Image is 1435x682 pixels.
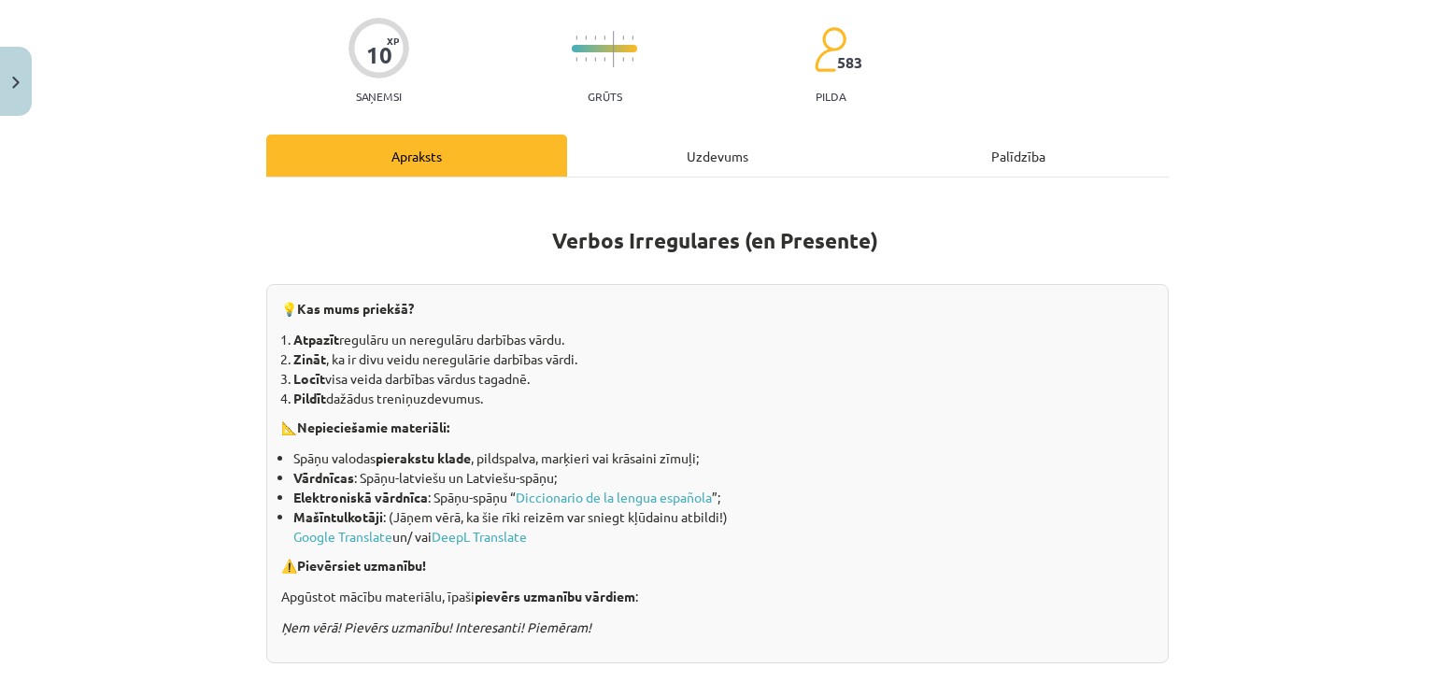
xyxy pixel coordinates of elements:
b: pierakstu klade [376,449,471,466]
p: Grūts [588,90,622,103]
p: Apgūstot mācību materiālu, īpaši : [281,587,1154,606]
img: icon-short-line-57e1e144782c952c97e751825c79c345078a6d821885a25fce030b3d8c18986b.svg [632,36,633,40]
b: Mašīntulkotāji [293,508,383,525]
strong: Kas mums priekšā? [297,300,414,317]
b: Locīt [293,370,325,387]
img: icon-long-line-d9ea69661e0d244f92f715978eff75569469978d946b2353a9bb055b3ed8787d.svg [613,31,615,67]
a: Diccionario de la lengua española [516,489,712,505]
strong: Nepieciešamie materiāli: [297,419,449,435]
li: , ka ir divu veidu neregulārie darbības vārdi. [293,349,1154,369]
div: Apraksts [266,135,567,177]
img: icon-short-line-57e1e144782c952c97e751825c79c345078a6d821885a25fce030b3d8c18986b.svg [575,57,577,62]
span: XP [387,36,399,46]
b: Elektroniskā vārdnīca [293,489,428,505]
li: : Spāņu-spāņu “ ”; [293,488,1154,507]
p: ⚠️ [281,556,1154,575]
p: pilda [816,90,845,103]
img: icon-short-line-57e1e144782c952c97e751825c79c345078a6d821885a25fce030b3d8c18986b.svg [594,57,596,62]
b: pievērs uzmanību vārdiem [475,588,635,604]
b: Zināt [293,350,326,367]
img: students-c634bb4e5e11cddfef0936a35e636f08e4e9abd3cc4e673bd6f9a4125e45ecb1.svg [814,26,846,73]
b: Atpazīt [293,331,339,348]
img: icon-close-lesson-0947bae3869378f0d4975bcd49f059093ad1ed9edebbc8119c70593378902aed.svg [12,77,20,89]
p: 📐 [281,418,1154,437]
img: icon-short-line-57e1e144782c952c97e751825c79c345078a6d821885a25fce030b3d8c18986b.svg [585,36,587,40]
img: icon-short-line-57e1e144782c952c97e751825c79c345078a6d821885a25fce030b3d8c18986b.svg [604,36,605,40]
p: Saņemsi [348,90,409,103]
p: 💡 [281,299,1154,319]
img: icon-short-line-57e1e144782c952c97e751825c79c345078a6d821885a25fce030b3d8c18986b.svg [604,57,605,62]
i: Ņem vērā! Pievērs uzmanību! Interesanti! Piemēram! [281,618,591,635]
span: 583 [837,54,862,71]
b: Verbos Irregulares (en Presente) [552,227,878,254]
a: Google Translate [293,528,392,545]
li: dažādus treniņuzdevumus. [293,389,1154,408]
li: : (Jāņem vērā, ka šie rīki reizēm var sniegt kļūdainu atbildi!) un/ vai [293,507,1154,547]
img: icon-short-line-57e1e144782c952c97e751825c79c345078a6d821885a25fce030b3d8c18986b.svg [622,57,624,62]
strong: Pievērsiet uzmanību! [297,557,426,574]
img: icon-short-line-57e1e144782c952c97e751825c79c345078a6d821885a25fce030b3d8c18986b.svg [594,36,596,40]
b: Vārdnīcas [293,469,354,486]
img: icon-short-line-57e1e144782c952c97e751825c79c345078a6d821885a25fce030b3d8c18986b.svg [585,57,587,62]
div: Palīdzība [868,135,1169,177]
b: Pildīt [293,390,326,406]
div: Uzdevums [567,135,868,177]
img: icon-short-line-57e1e144782c952c97e751825c79c345078a6d821885a25fce030b3d8c18986b.svg [632,57,633,62]
li: visa veida darbības vārdus tagadnē. [293,369,1154,389]
div: 10 [366,42,392,68]
li: Spāņu valodas , pildspalva, marķieri vai krāsaini zīmuļi; [293,448,1154,468]
a: DeepL Translate [432,528,527,545]
li: regulāru un neregulāru darbības vārdu. [293,330,1154,349]
img: icon-short-line-57e1e144782c952c97e751825c79c345078a6d821885a25fce030b3d8c18986b.svg [622,36,624,40]
li: : Spāņu-latviešu un Latviešu-spāņu; [293,468,1154,488]
img: icon-short-line-57e1e144782c952c97e751825c79c345078a6d821885a25fce030b3d8c18986b.svg [575,36,577,40]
